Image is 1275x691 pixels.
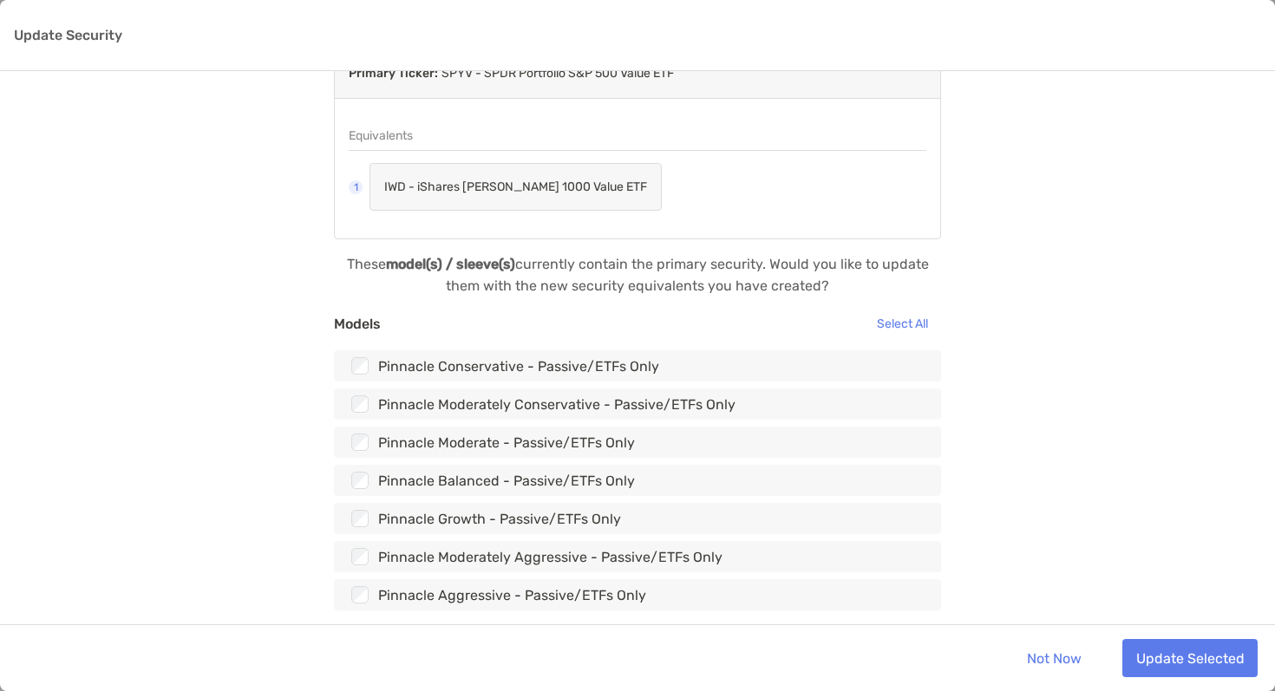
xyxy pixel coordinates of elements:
b: Primary Ticker: [349,66,438,81]
p: These currently contain the primary security. Would you like to update them with the new security... [334,253,941,297]
p: SPYV - SPDR Portfolio S&P 500 Value ETF [349,62,926,84]
label: Pinnacle Aggressive - Passive/ETFs Only [378,588,646,603]
strong: model(s) / sleeve(s) [386,256,515,272]
label: Pinnacle Growth - Passive/ETFs Only [378,512,621,526]
button: Update Selected [1122,639,1258,677]
p: IWD - iShares [PERSON_NAME] 1000 Value ETF [384,176,647,198]
label: Pinnacle Moderately Conservative - Passive/ETFs Only [378,397,736,412]
button: Select All [863,310,941,337]
label: Pinnacle Conservative - Passive/ETFs Only [378,359,659,374]
label: Pinnacle Moderate - Passive/ETFs Only [378,435,635,450]
p: Update Security [14,24,122,46]
a: Not Now [1013,639,1095,677]
label: Pinnacle Moderately Aggressive - Passive/ETFs Only [378,550,722,564]
label: Pinnacle Balanced - Passive/ETFs Only [378,473,635,488]
span: 1 [354,182,358,192]
h4: Models [334,316,381,332]
p: Equivalents [349,125,926,151]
